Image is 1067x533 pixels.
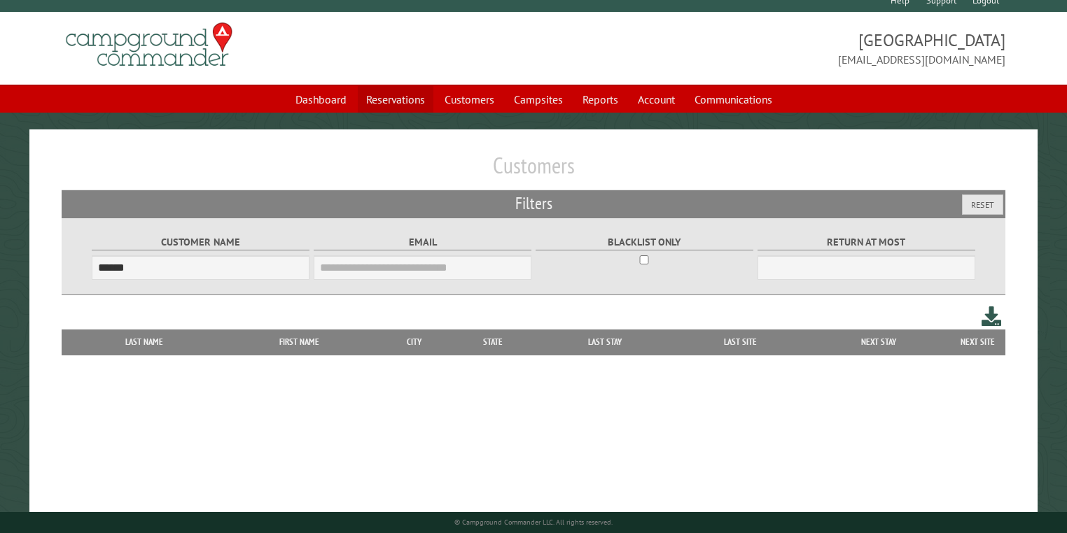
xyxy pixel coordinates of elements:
[92,234,309,250] label: Customer Name
[949,329,1005,355] th: Next Site
[62,190,1006,217] h2: Filters
[686,86,781,113] a: Communications
[436,86,503,113] a: Customers
[758,234,975,250] label: Return at most
[358,86,433,113] a: Reservations
[379,329,449,355] th: City
[220,329,379,355] th: First Name
[674,329,808,355] th: Last Site
[982,304,1002,329] a: Download this customer list (.csv)
[962,194,1003,215] button: Reset
[629,86,683,113] a: Account
[314,234,531,250] label: Email
[537,329,674,355] th: Last Stay
[454,518,613,527] small: © Campground Commander LLC. All rights reserved.
[449,329,537,355] th: State
[505,86,571,113] a: Campsites
[287,86,355,113] a: Dashboard
[808,329,949,355] th: Next Stay
[69,329,220,355] th: Last Name
[574,86,627,113] a: Reports
[62,152,1006,190] h1: Customers
[533,29,1005,68] span: [GEOGRAPHIC_DATA] [EMAIL_ADDRESS][DOMAIN_NAME]
[536,234,753,250] label: Blacklist only
[62,17,237,72] img: Campground Commander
